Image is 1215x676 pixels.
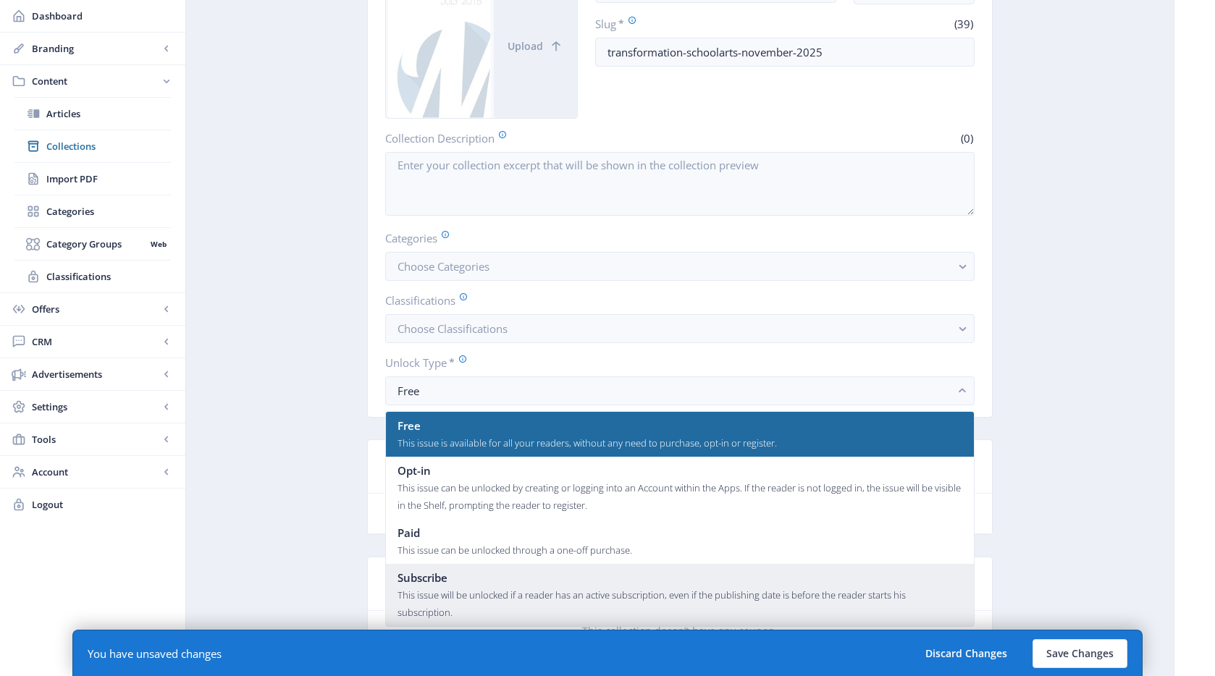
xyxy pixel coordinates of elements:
[398,462,431,479] span: Opt-in
[508,41,543,52] span: Upload
[14,261,171,292] a: Classifications
[398,321,508,336] span: Choose Classifications
[32,367,159,381] span: Advertisements
[14,98,171,130] a: Articles
[385,252,975,281] button: Choose Categories
[46,237,146,251] span: Category Groups
[398,524,420,541] span: Paid
[14,163,171,195] a: Import PDF
[398,569,447,586] span: Subscribe
[398,417,421,434] span: Free
[32,400,159,414] span: Settings
[1033,639,1127,668] button: Save Changes
[32,74,159,88] span: Content
[368,505,992,523] div: This collection doesn’t have any linked article.
[368,622,992,640] div: This collection doesn’t have any coupon.
[952,17,975,31] span: (39)
[959,131,975,145] span: (0)
[398,259,489,274] span: Choose Categories
[385,376,975,405] button: Free
[595,16,779,32] label: Slug
[32,302,159,316] span: Offers
[32,334,159,349] span: CRM
[385,292,963,308] label: Classifications
[46,106,171,121] span: Articles
[398,586,962,621] div: This issue will be unlocked if a reader has an active subscription, even if the publishing date i...
[14,130,171,162] a: Collections
[398,382,951,400] div: Free
[367,557,993,652] app-collection-view: Coupons
[32,41,159,56] span: Branding
[385,130,674,146] label: Collection Description
[385,230,963,246] label: Categories
[398,479,962,514] div: This issue can be unlocked by creating or logging into an Account within the Apps. If the reader ...
[385,355,963,371] label: Unlock Type
[146,237,171,251] nb-badge: Web
[595,38,975,67] input: this-is-how-a-slug-looks-like
[46,172,171,186] span: Import PDF
[398,541,632,559] div: This issue can be unlocked through a one-off purchase.
[88,646,222,661] div: You have unsaved changes
[32,9,174,23] span: Dashboard
[14,195,171,227] a: Categories
[32,497,174,512] span: Logout
[32,432,159,447] span: Tools
[398,434,777,452] div: This issue is available for all your readers, without any need to purchase, opt-in or register.
[46,204,171,219] span: Categories
[385,314,975,343] button: Choose Classifications
[367,439,993,535] app-collection-view: Articles
[46,139,171,153] span: Collections
[912,639,1021,668] button: Discard Changes
[46,269,171,284] span: Classifications
[14,228,171,260] a: Category GroupsWeb
[32,465,159,479] span: Account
